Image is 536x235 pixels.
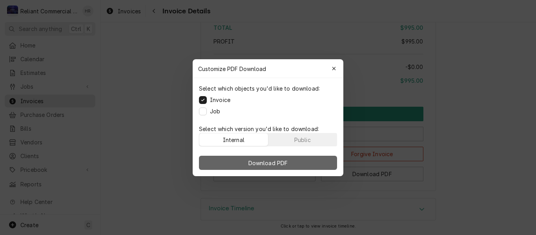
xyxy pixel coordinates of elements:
div: Internal [223,135,244,144]
label: Job [210,107,220,115]
div: Customize PDF Download [193,59,343,78]
span: Download PDF [247,158,290,167]
div: Public [294,135,311,144]
p: Select which version you'd like to download: [199,125,337,133]
label: Invoice [210,96,230,104]
button: Download PDF [199,156,337,170]
p: Select which objects you'd like to download: [199,84,320,93]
